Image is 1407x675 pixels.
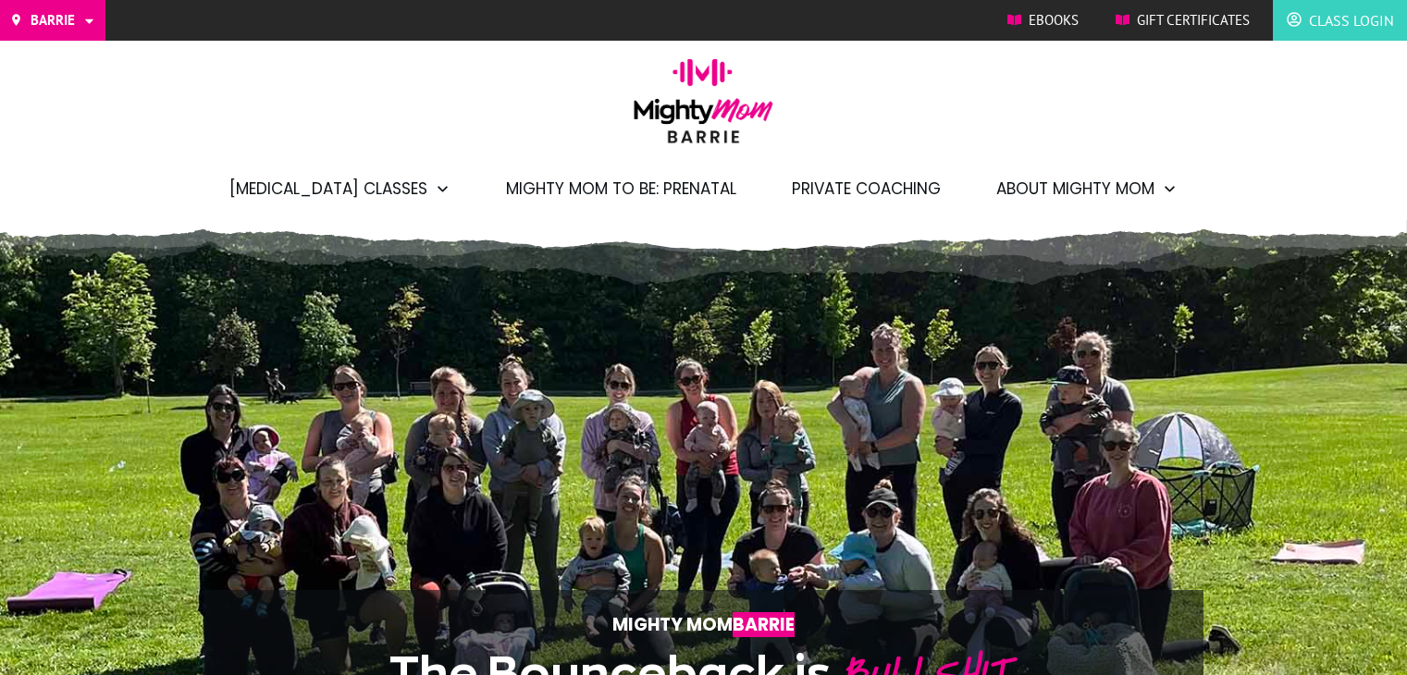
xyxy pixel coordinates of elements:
p: Mighty Mom [261,609,1147,640]
a: Mighty Mom to Be: Prenatal [506,173,736,204]
a: [MEDICAL_DATA] Classes [229,173,450,204]
a: Barrie [9,6,96,34]
span: Gift Certificates [1137,6,1250,34]
span: Barrie [733,612,795,637]
span: [MEDICAL_DATA] Classes [229,173,427,204]
span: Barrie [31,6,75,34]
a: Class Login [1287,6,1393,35]
a: Private Coaching [792,173,941,204]
a: Gift Certificates [1116,6,1250,34]
a: About Mighty Mom [996,173,1178,204]
a: Ebooks [1007,6,1079,34]
span: Ebooks [1029,6,1079,34]
img: mightymom-logo-barrie [624,58,783,156]
span: About Mighty Mom [996,173,1154,204]
span: Class Login [1309,6,1393,35]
